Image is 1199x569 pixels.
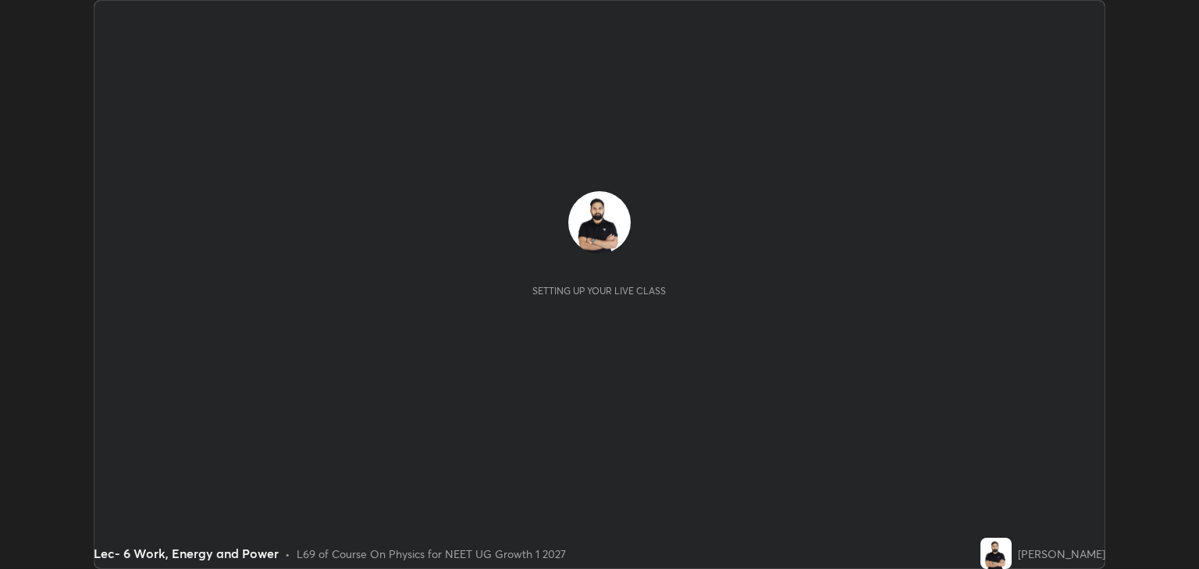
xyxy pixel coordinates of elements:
img: b2bed59bc78e40b190ce8b8d42fd219a.jpg [980,538,1012,569]
div: • [285,546,290,562]
div: Lec- 6 Work, Energy and Power [94,544,279,563]
img: b2bed59bc78e40b190ce8b8d42fd219a.jpg [568,191,631,254]
div: [PERSON_NAME] [1018,546,1105,562]
div: L69 of Course On Physics for NEET UG Growth 1 2027 [297,546,566,562]
div: Setting up your live class [532,285,666,297]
